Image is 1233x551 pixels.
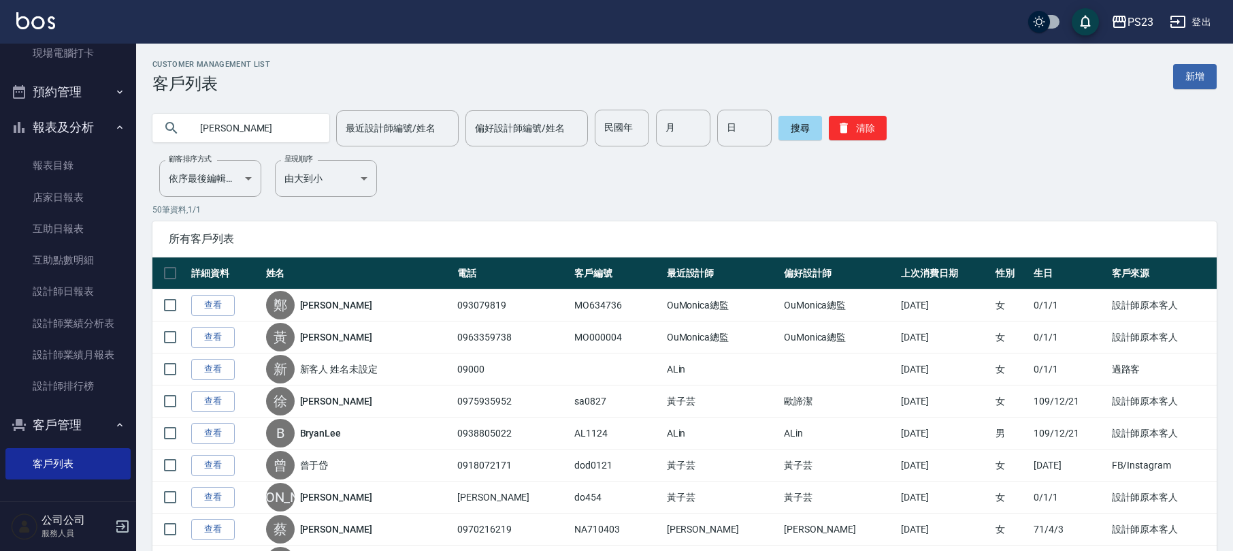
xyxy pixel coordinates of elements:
a: 查看 [191,487,235,508]
td: 女 [992,353,1030,385]
td: 0938805022 [454,418,571,450]
td: dod0121 [571,450,663,482]
td: 設計師原本客人 [1108,418,1217,450]
a: 設計師業績月報表 [5,339,131,371]
button: 報表及分析 [5,110,131,145]
td: 0/1/1 [1030,321,1108,353]
td: [DATE] [1030,450,1108,482]
a: 現場電腦打卡 [5,37,131,69]
div: 由大到小 [275,160,377,197]
a: 互助點數明細 [5,245,131,276]
a: 設計師排行榜 [5,371,131,402]
button: 預約管理 [5,74,131,110]
td: 0918072171 [454,450,571,482]
a: 查看 [191,519,235,540]
button: save [1072,8,1099,35]
td: 男 [992,418,1030,450]
th: 偏好設計師 [780,257,898,289]
a: [PERSON_NAME] [300,330,372,344]
a: 新增 [1173,64,1217,89]
label: 呈現順序 [284,154,313,164]
a: 報表目錄 [5,150,131,181]
th: 電話 [454,257,571,289]
td: [PERSON_NAME] [780,514,898,546]
a: 曾于岱 [300,458,329,472]
td: ALin [663,418,780,450]
a: 查看 [191,295,235,316]
td: 黃子芸 [663,450,780,482]
td: 設計師原本客人 [1108,514,1217,546]
button: 搜尋 [778,116,822,140]
a: [PERSON_NAME] [300,522,372,536]
td: 女 [992,321,1030,353]
td: MO000004 [571,321,663,353]
td: 女 [992,514,1030,546]
td: MO634736 [571,289,663,321]
a: [PERSON_NAME] [300,394,372,408]
a: BryanLee [300,426,342,440]
a: [PERSON_NAME] [300,298,372,312]
a: 查看 [191,391,235,412]
td: 女 [992,289,1030,321]
div: 蔡 [266,515,295,544]
a: 客戶列表 [5,448,131,479]
th: 姓名 [263,257,454,289]
div: [PERSON_NAME] [266,483,295,511]
p: 50 筆資料, 1 / 1 [152,204,1217,216]
td: OuMonica總監 [780,289,898,321]
div: 徐 [266,387,295,415]
div: 黃 [266,323,295,351]
img: Person [11,513,38,540]
a: [PERSON_NAME] [300,490,372,504]
td: 0963359738 [454,321,571,353]
a: 查看 [191,359,235,380]
div: 曾 [266,451,295,479]
td: AL1124 [571,418,663,450]
img: Logo [16,12,55,29]
th: 詳細資料 [188,257,263,289]
td: 設計師原本客人 [1108,385,1217,418]
td: 設計師原本客人 [1108,321,1217,353]
a: 查看 [191,455,235,476]
td: 設計師原本客人 [1108,482,1217,514]
td: [DATE] [898,514,992,546]
td: 黃子芸 [663,385,780,418]
button: 客戶管理 [5,407,131,443]
td: 女 [992,450,1030,482]
td: 71/4/3 [1030,514,1108,546]
td: [PERSON_NAME] [454,482,571,514]
td: [DATE] [898,418,992,450]
th: 上次消費日期 [898,257,992,289]
a: 查看 [191,423,235,444]
button: 清除 [829,116,887,140]
td: sa0827 [571,385,663,418]
td: [DATE] [898,353,992,385]
th: 客戶來源 [1108,257,1217,289]
div: PS23 [1128,14,1153,31]
td: 109/12/21 [1030,418,1108,450]
td: 0/1/1 [1030,482,1108,514]
th: 最近設計師 [663,257,780,289]
td: 女 [992,482,1030,514]
td: 女 [992,385,1030,418]
td: [DATE] [898,321,992,353]
td: 黃子芸 [780,482,898,514]
span: 所有客戶列表 [169,232,1200,246]
td: OuMonica總監 [780,321,898,353]
td: 109/12/21 [1030,385,1108,418]
div: 新 [266,355,295,383]
td: 09000 [454,353,571,385]
td: [DATE] [898,385,992,418]
p: 服務人員 [42,527,111,539]
button: PS23 [1106,8,1159,36]
a: 設計師業績分析表 [5,308,131,339]
td: [DATE] [898,482,992,514]
td: 黃子芸 [780,450,898,482]
td: 黃子芸 [663,482,780,514]
td: 設計師原本客人 [1108,289,1217,321]
button: 登出 [1164,10,1217,35]
div: 鄭 [266,291,295,319]
td: OuMonica總監 [663,321,780,353]
td: do454 [571,482,663,514]
h5: 公司公司 [42,514,111,527]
